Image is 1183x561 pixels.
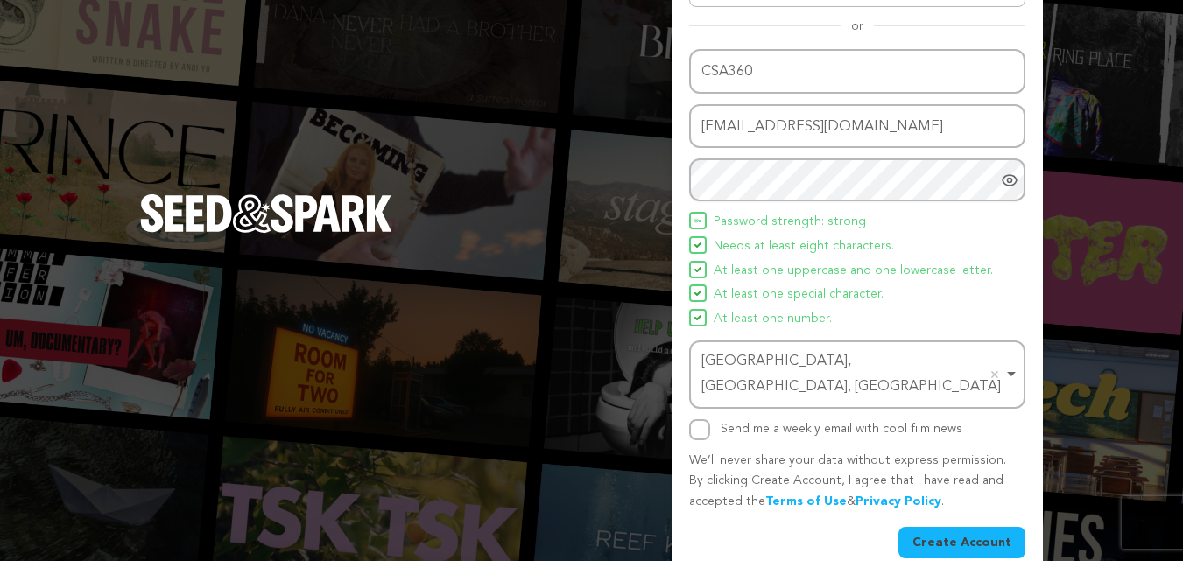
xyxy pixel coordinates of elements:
[765,495,847,508] a: Terms of Use
[694,314,701,321] img: Seed&Spark Icon
[1001,172,1018,189] a: Show password as plain text. Warning: this will display your password on the screen.
[694,290,701,297] img: Seed&Spark Icon
[694,266,701,273] img: Seed&Spark Icon
[714,261,993,282] span: At least one uppercase and one lowercase letter.
[714,309,832,330] span: At least one number.
[714,212,866,233] span: Password strength: strong
[856,495,941,508] a: Privacy Policy
[140,194,392,233] img: Seed&Spark Logo
[841,18,874,35] span: or
[986,366,1003,383] button: Remove item: 'ChIJHfozMJetFIgR_Dh7X18JuUM'
[694,217,701,224] img: Seed&Spark Icon
[140,194,392,268] a: Seed&Spark Homepage
[714,284,884,305] span: At least one special character.
[689,451,1025,513] p: We’ll never share your data without express permission. By clicking Create Account, I agree that ...
[721,423,962,435] label: Send me a weekly email with cool film news
[714,236,894,257] span: Needs at least eight characters.
[689,104,1025,149] input: Email address
[694,242,701,249] img: Seed&Spark Icon
[898,527,1025,558] button: Create Account
[701,349,1003,400] div: [GEOGRAPHIC_DATA], [GEOGRAPHIC_DATA], [GEOGRAPHIC_DATA]
[689,49,1025,94] input: Name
